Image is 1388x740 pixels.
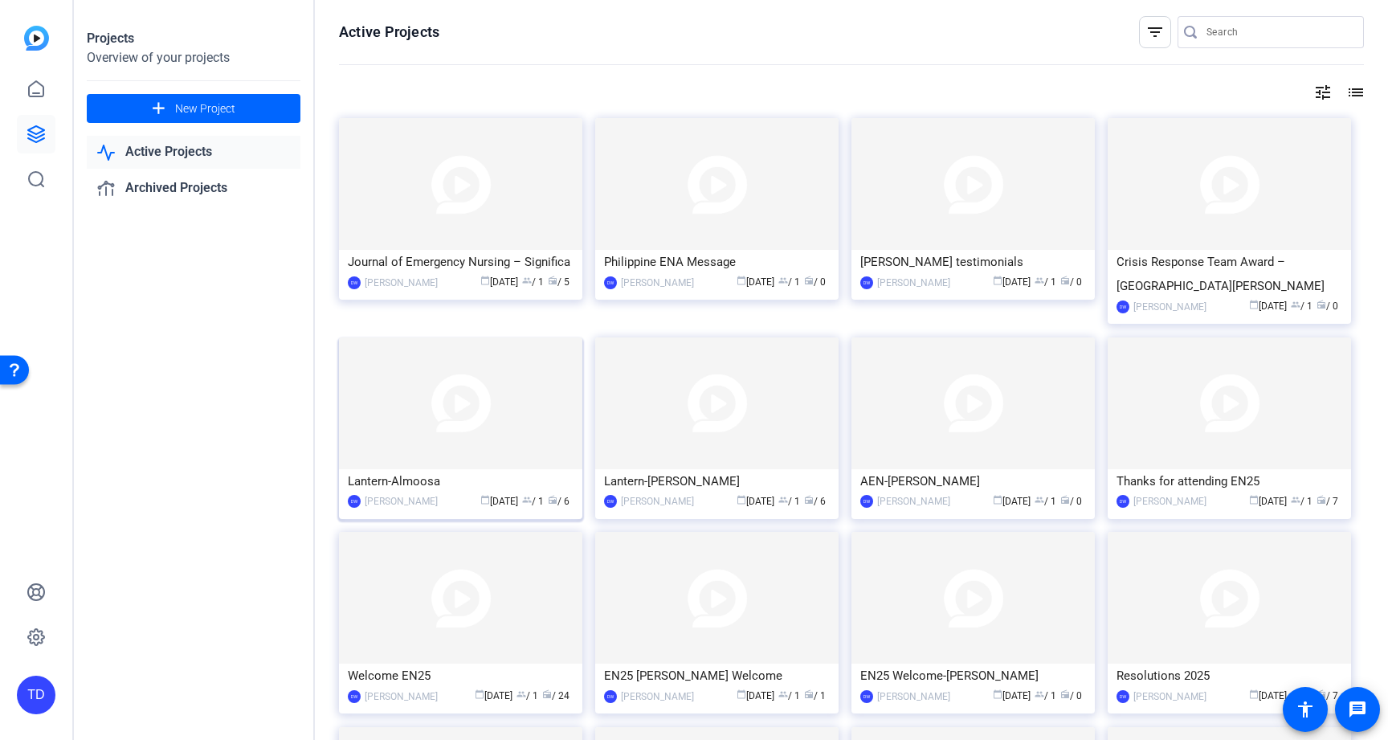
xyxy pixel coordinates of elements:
span: / 1 [804,690,826,701]
div: [PERSON_NAME] [365,689,438,705]
div: AEN-[PERSON_NAME] [860,469,1086,493]
span: / 1 [1291,300,1312,312]
span: [DATE] [993,276,1031,288]
div: [PERSON_NAME] testimonials [860,250,1086,274]
span: / 1 [1035,276,1056,288]
div: Projects [87,29,300,48]
span: calendar_today [737,276,746,285]
span: / 1 [1035,496,1056,507]
span: [DATE] [737,276,774,288]
div: [PERSON_NAME] [877,689,950,705]
span: group [778,689,788,699]
span: [DATE] [480,276,518,288]
span: group [1035,495,1044,505]
span: calendar_today [475,689,484,699]
mat-icon: accessibility [1296,700,1315,719]
mat-icon: tune [1313,83,1333,102]
span: radio [804,276,814,285]
div: DW [1117,690,1129,703]
span: [DATE] [1249,496,1287,507]
span: group [522,276,532,285]
div: DW [604,495,617,508]
div: DW [348,690,361,703]
span: / 0 [1060,690,1082,701]
span: group [778,495,788,505]
span: [DATE] [993,496,1031,507]
input: Search [1206,22,1351,42]
span: / 0 [1060,276,1082,288]
div: Philippine ENA Message [604,250,830,274]
span: / 0 [804,276,826,288]
div: DW [1117,300,1129,313]
span: New Project [175,100,235,117]
span: group [778,276,788,285]
span: calendar_today [480,276,490,285]
div: [PERSON_NAME] [621,275,694,291]
span: calendar_today [993,689,1002,699]
div: Welcome EN25 [348,664,574,688]
div: DW [860,276,873,289]
span: [DATE] [1249,690,1287,701]
mat-icon: filter_list [1145,22,1165,42]
span: radio [542,689,552,699]
div: Lantern-[PERSON_NAME] [604,469,830,493]
span: radio [1060,495,1070,505]
div: DW [348,495,361,508]
div: DW [860,495,873,508]
span: / 0 [1317,300,1338,312]
img: blue-gradient.svg [24,26,49,51]
span: / 0 [1060,496,1082,507]
div: [PERSON_NAME] [1133,299,1206,315]
span: calendar_today [993,276,1002,285]
a: Archived Projects [87,172,300,205]
span: / 5 [548,276,569,288]
span: / 6 [548,496,569,507]
span: / 6 [804,496,826,507]
span: radio [1060,276,1070,285]
span: radio [804,689,814,699]
div: DW [348,276,361,289]
div: EN25 [PERSON_NAME] Welcome [604,664,830,688]
span: radio [548,495,557,505]
span: calendar_today [737,495,746,505]
div: [PERSON_NAME] [1133,689,1206,705]
span: / 24 [542,690,569,701]
span: [DATE] [1249,300,1287,312]
div: [PERSON_NAME] [621,689,694,705]
mat-icon: list [1345,83,1364,102]
mat-icon: add [149,99,169,119]
span: / 1 [522,496,544,507]
div: DW [1117,495,1129,508]
span: calendar_today [993,495,1002,505]
span: calendar_today [1249,300,1259,309]
span: group [1035,689,1044,699]
div: [PERSON_NAME] [877,493,950,509]
div: DW [860,690,873,703]
span: radio [804,495,814,505]
span: [DATE] [737,496,774,507]
div: Crisis Response Team Award – [GEOGRAPHIC_DATA][PERSON_NAME] [1117,250,1342,298]
span: calendar_today [1249,689,1259,699]
span: calendar_today [480,495,490,505]
span: group [1035,276,1044,285]
span: group [516,689,526,699]
span: / 1 [522,276,544,288]
mat-icon: message [1348,700,1367,719]
button: New Project [87,94,300,123]
div: Thanks for attending EN25 [1117,469,1342,493]
div: DW [604,690,617,703]
span: / 7 [1317,496,1338,507]
span: / 1 [1035,690,1056,701]
span: / 1 [778,690,800,701]
span: [DATE] [993,690,1031,701]
div: Lantern-Almoosa [348,469,574,493]
a: Active Projects [87,136,300,169]
span: [DATE] [737,690,774,701]
div: [PERSON_NAME] [621,493,694,509]
h1: Active Projects [339,22,439,42]
span: [DATE] [480,496,518,507]
span: radio [1060,689,1070,699]
div: [PERSON_NAME] [365,493,438,509]
span: group [1291,300,1300,309]
div: DW [604,276,617,289]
